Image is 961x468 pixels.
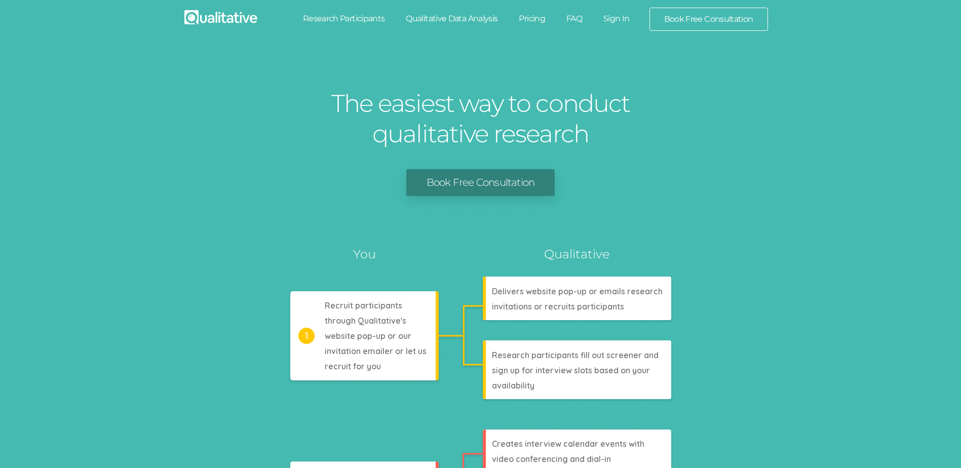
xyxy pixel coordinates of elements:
a: Sign In [593,8,640,30]
a: Pricing [508,8,556,30]
a: Book Free Consultation [406,169,555,196]
tspan: You [353,247,376,261]
tspan: 1 [304,330,308,341]
tspan: invitations or recruits participants [492,301,624,311]
h1: The easiest way to conduct qualitative research [329,88,633,149]
a: Qualitative Data Analysis [395,8,508,30]
a: Book Free Consultation [650,8,767,30]
tspan: through Qualitative's [325,316,406,326]
tspan: website pop-up or our [325,331,411,341]
tspan: invitation emailer or let us [325,346,427,356]
a: Research Participants [292,8,396,30]
img: Qualitative [184,10,257,24]
tspan: availability [492,380,534,391]
tspan: Research participants fill out screener and [492,350,659,360]
tspan: Creates interview calendar events with [492,439,644,449]
tspan: Recruit participants [325,300,402,310]
tspan: video conferencing and dial-in [492,454,611,464]
tspan: Qualitative [544,247,609,261]
tspan: sign up for interview slots based on your [492,365,650,375]
tspan: recruit for you [325,361,381,371]
tspan: Delivers website pop-up or emails research [492,286,663,296]
a: FAQ [556,8,593,30]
